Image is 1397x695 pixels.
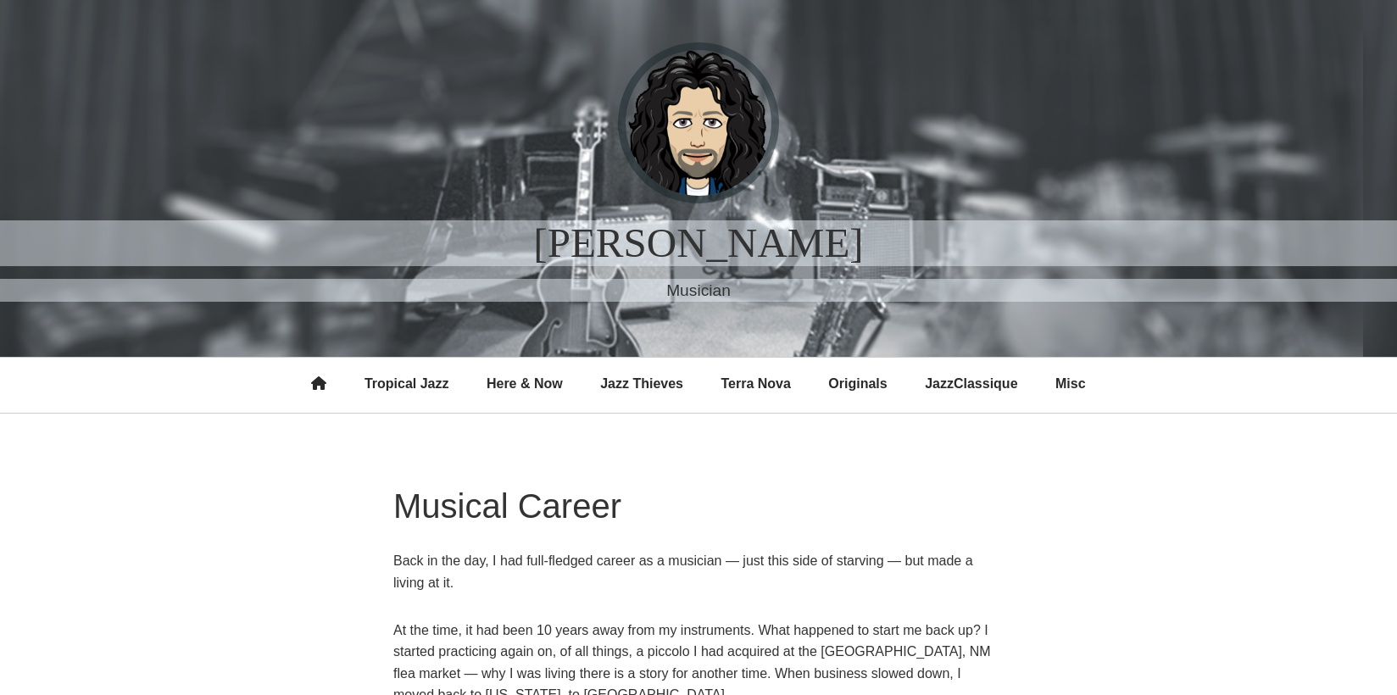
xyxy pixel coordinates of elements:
a: Tropical Jazz [348,362,466,406]
a: JazzClassique [908,362,1034,406]
p: Back in the day, I had full-fledged career as a musician — just this side of starving — but made ... [393,550,1004,593]
h1: Musical Career [393,487,1004,525]
a: Originals [811,362,904,406]
a: Jazz Thieves [583,362,700,406]
a: Misc [1038,362,1103,406]
a: Terra Nova [704,362,807,406]
a: Here & Now [470,362,580,406]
